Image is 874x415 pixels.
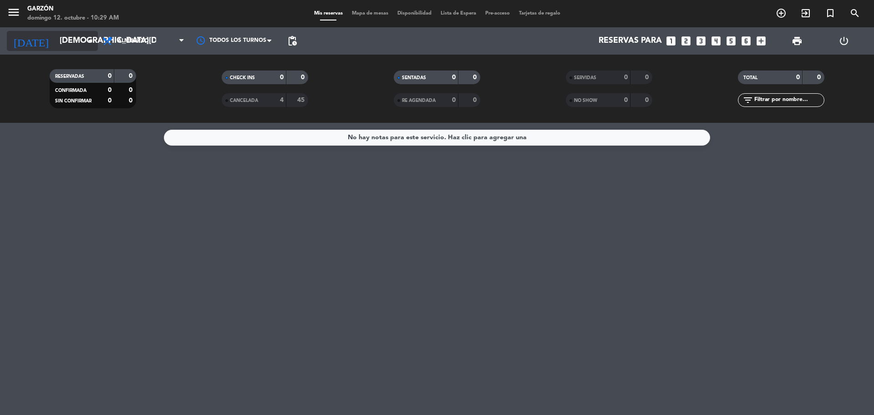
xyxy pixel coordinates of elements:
span: Tarjetas de regalo [514,11,565,16]
strong: 4 [280,97,284,103]
strong: 0 [108,97,112,104]
div: No hay notas para este servicio. Haz clic para agregar una [348,132,527,143]
strong: 45 [297,97,306,103]
i: looks_4 [710,35,722,47]
div: LOG OUT [820,27,867,55]
span: Lista de Espera [436,11,481,16]
span: Mapa de mesas [347,11,393,16]
span: RE AGENDADA [402,98,436,103]
span: Mis reservas [310,11,347,16]
span: NO SHOW [574,98,597,103]
i: add_circle_outline [776,8,787,19]
input: Filtrar por nombre... [753,95,824,105]
span: SERVIDAS [574,76,596,80]
button: menu [7,5,20,22]
strong: 0 [108,87,112,93]
i: power_settings_new [838,35,849,46]
strong: 0 [129,73,134,79]
strong: 0 [624,97,628,103]
strong: 0 [796,74,800,81]
strong: 0 [108,73,112,79]
i: add_box [755,35,767,47]
span: CANCELADA [230,98,258,103]
strong: 0 [473,74,478,81]
span: CONFIRMADA [55,88,86,93]
strong: 0 [301,74,306,81]
span: print [792,35,803,46]
i: exit_to_app [800,8,811,19]
i: arrow_drop_down [85,35,96,46]
strong: 0 [280,74,284,81]
i: looks_5 [725,35,737,47]
strong: 0 [129,97,134,104]
span: SIN CONFIRMAR [55,99,91,103]
span: Pre-acceso [481,11,514,16]
span: TOTAL [743,76,757,80]
span: CHECK INS [230,76,255,80]
i: turned_in_not [825,8,836,19]
span: SENTADAS [402,76,426,80]
span: RESERVADAS [55,74,84,79]
div: Garzón [27,5,119,14]
span: Disponibilidad [393,11,436,16]
strong: 0 [452,74,456,81]
span: Almuerzo [117,38,149,44]
i: menu [7,5,20,19]
strong: 0 [645,74,650,81]
strong: 0 [624,74,628,81]
i: filter_list [742,95,753,106]
div: domingo 12. octubre - 10:29 AM [27,14,119,23]
strong: 0 [129,87,134,93]
i: search [849,8,860,19]
strong: 0 [473,97,478,103]
strong: 0 [817,74,823,81]
strong: 0 [452,97,456,103]
span: Reservas para [599,36,662,46]
i: looks_6 [740,35,752,47]
span: pending_actions [287,35,298,46]
i: looks_one [665,35,677,47]
strong: 0 [645,97,650,103]
i: looks_two [680,35,692,47]
i: looks_3 [695,35,707,47]
i: [DATE] [7,31,55,51]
